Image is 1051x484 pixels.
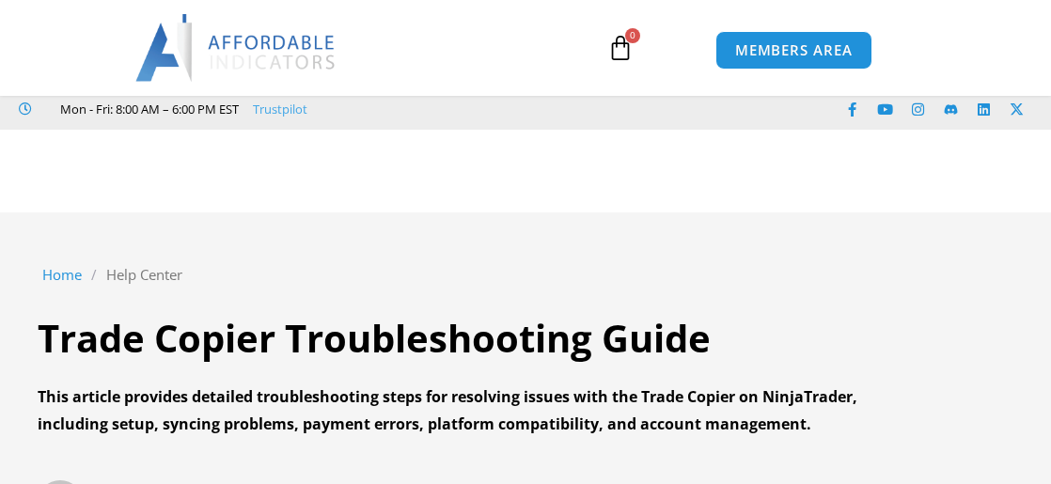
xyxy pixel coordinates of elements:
[735,43,853,57] span: MEMBERS AREA
[91,262,97,289] span: /
[253,101,307,117] a: Trustpilot
[55,98,239,120] span: Mon - Fri: 8:00 AM – 6:00 PM EST
[715,31,872,70] a: MEMBERS AREA
[625,28,640,43] span: 0
[579,21,662,75] a: 0
[106,262,182,289] a: Help Center
[42,262,82,289] a: Home
[135,14,337,82] img: LogoAI | Affordable Indicators – NinjaTrader
[38,383,865,439] div: This article provides detailed troubleshooting steps for resolving issues with the Trade Copier o...
[38,312,865,365] h1: Trade Copier Troubleshooting Guide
